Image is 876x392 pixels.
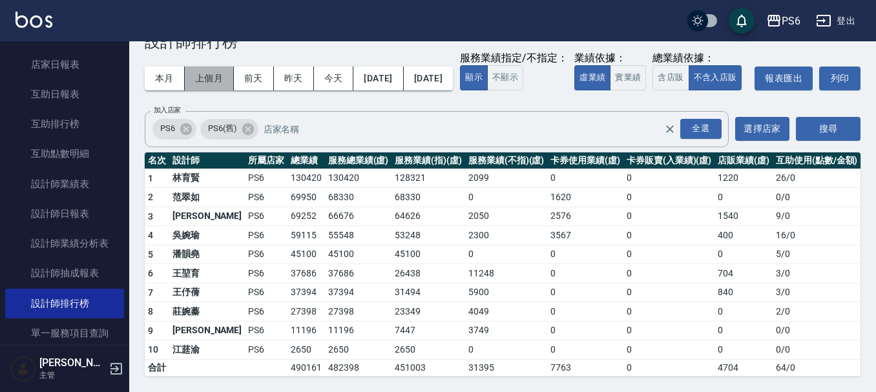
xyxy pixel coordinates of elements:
td: 23349 [391,302,465,322]
td: 55548 [325,226,392,245]
td: 0 / 0 [773,321,860,340]
td: 0 [623,188,714,207]
a: 設計師抽成報表 [5,258,124,288]
span: 7 [148,287,153,298]
td: 0 [623,359,714,376]
td: 2650 [391,340,465,360]
td: 68330 [391,188,465,207]
td: 0 [465,245,547,264]
td: 482398 [325,359,392,376]
td: PS6 [245,340,287,360]
td: [PERSON_NAME] [169,321,245,340]
h3: 設計師排行榜 [145,33,860,51]
td: 合計 [145,359,169,376]
button: 今天 [314,67,354,90]
td: 37686 [287,264,325,284]
th: 服務總業績(虛) [325,152,392,169]
button: 登出 [811,9,860,33]
td: PS6 [245,302,287,322]
td: 704 [714,264,773,284]
th: 所屬店家 [245,152,287,169]
td: 5900 [465,283,547,302]
th: 總業績 [287,152,325,169]
a: 設計師業績分析表 [5,229,124,258]
span: 2 [148,192,153,202]
td: 68330 [325,188,392,207]
td: 2576 [547,207,623,226]
td: 4704 [714,359,773,376]
td: 27398 [287,302,325,322]
a: 設計師排行榜 [5,289,124,318]
td: 31395 [465,359,547,376]
img: Logo [16,12,52,28]
button: 不顯示 [487,65,523,90]
td: 0 [547,264,623,284]
button: 上個月 [185,67,234,90]
button: 不含入店販 [689,65,742,90]
th: 卡券販賣(入業績)(虛) [623,152,714,169]
th: 名次 [145,152,169,169]
td: 莊婉蓁 [169,302,245,322]
td: 11196 [325,321,392,340]
td: 0 [547,340,623,360]
button: 報表匯出 [755,67,813,90]
button: 前天 [234,67,274,90]
button: 含店販 [652,65,689,90]
td: 64 / 0 [773,359,860,376]
td: 31494 [391,283,465,302]
td: 0 [547,321,623,340]
td: 45100 [325,245,392,264]
td: 2300 [465,226,547,245]
td: 69252 [287,207,325,226]
td: 64626 [391,207,465,226]
td: PS6 [245,188,287,207]
th: 設計師 [169,152,245,169]
a: 互助日報表 [5,79,124,109]
td: PS6 [245,226,287,245]
td: 潘韻堯 [169,245,245,264]
td: 45100 [287,245,325,264]
td: 0 [714,321,773,340]
td: 0 [714,302,773,322]
td: 2099 [465,169,547,188]
td: 0 [547,283,623,302]
span: PS6 [152,122,183,135]
th: 店販業績(虛) [714,152,773,169]
td: 1220 [714,169,773,188]
td: 45100 [391,245,465,264]
div: 服務業績指定/不指定： [460,52,568,65]
a: 設計師日報表 [5,199,124,229]
button: 列印 [819,67,860,90]
td: PS6 [245,207,287,226]
td: 69950 [287,188,325,207]
td: 11196 [287,321,325,340]
td: 5 / 0 [773,245,860,264]
td: 1540 [714,207,773,226]
td: 37394 [325,283,392,302]
div: 全選 [680,119,722,139]
td: 0 [623,207,714,226]
button: 搜尋 [796,117,860,141]
td: 0 / 0 [773,188,860,207]
td: 范翠如 [169,188,245,207]
td: 0 [465,340,547,360]
td: 0 [623,226,714,245]
button: Clear [661,120,679,138]
span: PS6(舊) [200,122,245,135]
td: 37394 [287,283,325,302]
td: [PERSON_NAME] [169,207,245,226]
td: 59115 [287,226,325,245]
td: 0 / 0 [773,340,860,360]
td: 0 [714,188,773,207]
td: 2050 [465,207,547,226]
button: 昨天 [274,67,314,90]
a: 互助點數明細 [5,139,124,169]
td: 0 [547,245,623,264]
td: 9 / 0 [773,207,860,226]
td: 2650 [325,340,392,360]
td: 0 [623,283,714,302]
button: 顯示 [460,65,488,90]
td: 451003 [391,359,465,376]
button: save [729,8,755,34]
td: 2 / 0 [773,302,860,322]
